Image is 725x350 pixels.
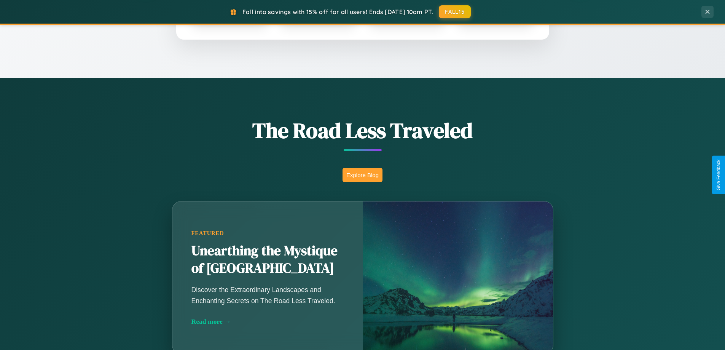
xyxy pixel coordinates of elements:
span: Fall into savings with 15% off for all users! Ends [DATE] 10am PT. [242,8,433,16]
div: Featured [191,230,344,237]
button: FALL15 [439,5,471,18]
div: Give Feedback [716,160,721,190]
h1: The Road Less Traveled [134,116,591,145]
h2: Unearthing the Mystique of [GEOGRAPHIC_DATA] [191,242,344,277]
p: Discover the Extraordinary Landscapes and Enchanting Secrets on The Road Less Traveled. [191,284,344,306]
button: Explore Blog [343,168,382,182]
div: Read more → [191,318,344,326]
